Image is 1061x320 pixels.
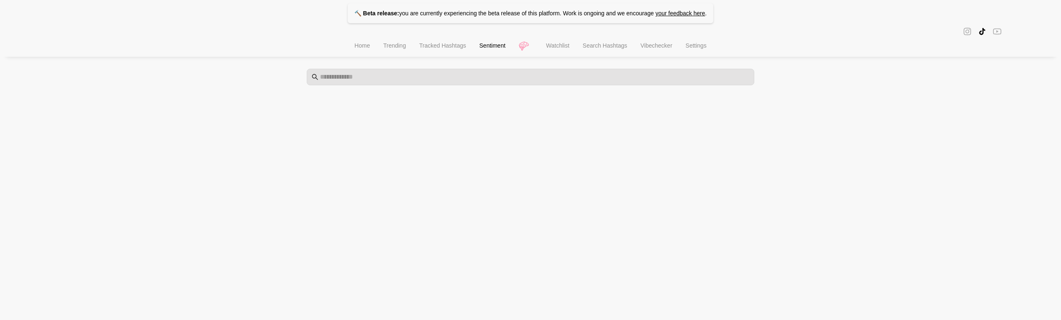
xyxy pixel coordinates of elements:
[993,26,1001,36] span: youtube
[480,42,506,49] span: Sentiment
[640,42,672,49] span: Vibechecker
[686,42,707,49] span: Settings
[963,26,971,36] span: instagram
[583,42,627,49] span: Search Hashtags
[546,42,569,49] span: Watchlist
[312,74,318,80] span: search
[354,42,370,49] span: Home
[655,10,705,17] a: your feedback here
[348,3,713,23] p: you are currently experiencing the beta release of this platform. Work is ongoing and we encourage .
[383,42,406,49] span: Trending
[419,42,466,49] span: Tracked Hashtags
[354,10,399,17] strong: 🔨 Beta release:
